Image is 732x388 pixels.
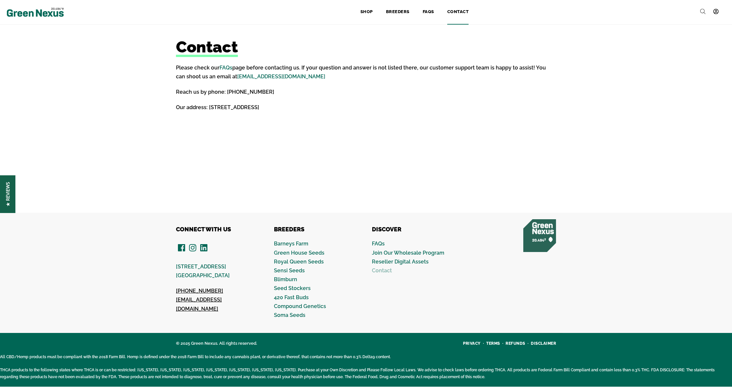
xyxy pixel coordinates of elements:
[5,182,11,206] span: ★ Reviews
[506,340,531,347] a: Refunds
[486,340,506,347] a: Terms
[176,38,556,57] h1: Contact
[274,259,324,265] a: Royal Queen Seeds
[200,241,207,253] a: LinkedIn
[220,65,232,71] a: FAQs
[372,241,385,247] a: FAQs
[354,5,379,19] a: Shop
[176,262,262,280] p: [STREET_ADDRESS] [GEOGRAPHIC_DATA]
[176,340,366,347] div: © 2025 Green Nexus. All rights reserved.
[274,294,309,301] a: 420 Fast Buds
[129,5,725,19] nav: Site Navigation
[176,63,556,81] p: Please check our page before contacting us. If your question and answer is not listed there, our ...
[274,267,305,274] a: Sensi Seeds
[189,241,196,253] a: Instagram
[441,5,475,19] a: Contact
[372,259,429,265] a: Reseller Digital Assets
[274,250,324,256] a: Green House Seeds
[274,312,305,318] a: Soma Seeds
[176,288,223,294] a: [PHONE_NUMBER]
[531,340,556,347] a: Disclaimer
[176,226,262,233] h4: CONNECT WITH US
[176,87,556,96] p: Reach us by phone: [PHONE_NUMBER]
[274,241,308,247] a: Barneys Farm
[178,241,185,253] a: Facebook
[379,5,416,19] a: Breeders
[237,73,325,80] a: [EMAIL_ADDRESS][DOMAIN_NAME]
[372,250,444,256] a: Join Our Wholesale Program
[274,303,326,309] a: Compound Genetics
[463,340,486,347] a: Privacy
[372,267,392,274] a: Contact
[416,5,441,19] a: FAQs
[372,226,458,233] h4: Discover
[274,285,311,291] a: Seed Stockers
[274,226,360,233] h4: Breeders
[176,103,556,112] p: Our address: [STREET_ADDRESS]
[274,276,297,282] a: Blimburn
[7,6,64,18] img: Green Nexus
[176,297,222,312] a: [EMAIL_ADDRESS][DOMAIN_NAME]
